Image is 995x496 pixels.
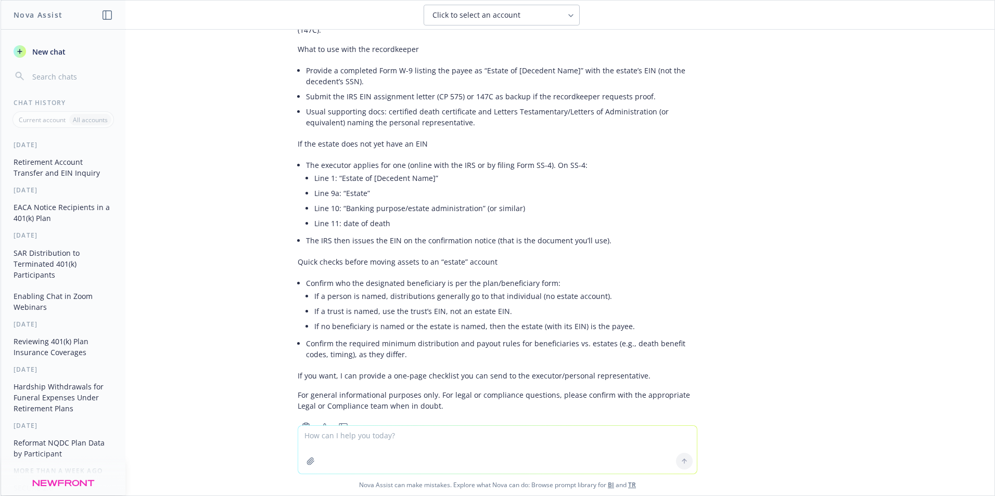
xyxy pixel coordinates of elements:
[1,140,125,149] div: [DATE]
[298,389,697,411] p: For general informational purposes only. For legal or compliance questions, please confirm with t...
[1,466,125,475] div: More than a week ago
[9,333,117,361] button: Reviewing 401(k) Plan Insurance Coverages
[608,480,614,489] a: BI
[9,42,117,61] button: New chat
[306,104,697,130] li: Usual supporting docs: certified death certificate and Letters Testamentary/Letters of Administra...
[19,115,66,124] p: Current account
[298,138,697,149] p: If the estate does not yet have an EIN
[301,422,311,432] svg: Copy to clipboard
[1,98,125,107] div: Chat History
[1,231,125,240] div: [DATE]
[314,304,697,319] li: If a trust is named, use the trust’s EIN, not an estate EIN.
[30,69,113,84] input: Search chats
[306,89,697,104] li: Submit the IRS EIN assignment letter (CP 575) or 147C as backup if the recordkeeper requests proof.
[314,289,697,304] li: If a person is named, distributions generally go to that individual (no estate account).
[432,10,520,20] span: Click to select an account
[1,320,125,329] div: [DATE]
[628,480,636,489] a: TR
[306,63,697,89] li: Provide a completed Form W-9 listing the payee as “Estate of [Decedent Name]” with the estate’s E...
[314,171,697,186] li: Line 1: “Estate of [Decedent Name]”
[9,153,117,181] button: Retirement Account Transfer and EIN Inquiry
[314,319,697,334] li: If no beneficiary is named or the estate is named, then the estate (with its EIN) is the payee.
[298,44,697,55] p: What to use with the recordkeeper
[314,201,697,216] li: Line 10: “Banking purpose/estate administration” (or similar)
[9,434,117,462] button: Reformat NQDC Plan Data by Participant
[73,115,108,124] p: All accounts
[306,276,697,336] li: Confirm who the designated beneficiary is per the plan/beneficiary form:
[5,474,990,495] span: Nova Assist can make mistakes. Explore what Nova can do: Browse prompt library for and
[335,420,352,434] button: Thumbs down
[30,46,66,57] span: New chat
[1,365,125,374] div: [DATE]
[9,199,117,227] button: EACA Notice Recipients in a 401(k) Plan
[9,378,117,417] button: Hardship Withdrawals for Funeral Expenses Under Retirement Plans
[1,421,125,430] div: [DATE]
[298,370,697,381] p: If you want, I can provide a one-page checklist you can send to the executor/personal representat...
[306,158,697,233] li: The executor applies for one (online with the IRS or by filing Form SS-4). On SS-4:
[9,244,117,283] button: SAR Distribution to Terminated 401(k) Participants
[14,9,62,20] h1: Nova Assist
[424,5,580,25] button: Click to select an account
[9,288,117,316] button: Enabling Chat in Zoom Webinars
[314,186,697,201] li: Line 9a: “Estate”
[1,186,125,194] div: [DATE]
[298,256,697,267] p: Quick checks before moving assets to an “estate” account
[306,336,697,362] li: Confirm the required minimum distribution and payout rules for beneficiaries vs. estates (e.g., d...
[314,216,697,231] li: Line 11: date of death
[306,233,697,248] li: The IRS then issues the EIN on the confirmation notice (that is the document you’ll use).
